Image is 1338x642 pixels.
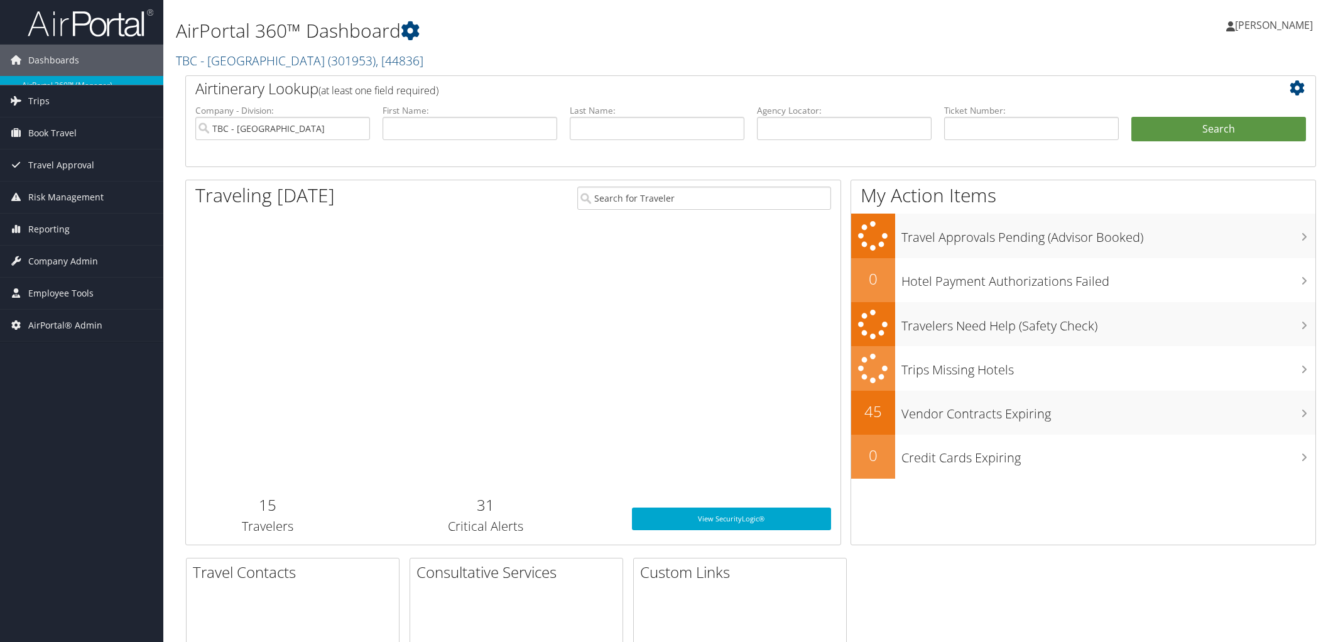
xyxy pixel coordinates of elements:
[1226,6,1325,44] a: [PERSON_NAME]
[193,562,399,583] h2: Travel Contacts
[901,266,1315,290] h3: Hotel Payment Authorizations Failed
[851,401,895,422] h2: 45
[851,258,1315,302] a: 0Hotel Payment Authorizations Failed
[195,104,370,117] label: Company - Division:
[901,443,1315,467] h3: Credit Cards Expiring
[195,518,340,535] h3: Travelers
[1235,18,1313,32] span: [PERSON_NAME]
[28,85,50,117] span: Trips
[632,508,831,530] a: View SecurityLogic®
[640,562,846,583] h2: Custom Links
[851,391,1315,435] a: 45Vendor Contracts Expiring
[851,302,1315,347] a: Travelers Need Help (Safety Check)
[851,214,1315,258] a: Travel Approvals Pending (Advisor Booked)
[318,84,438,97] span: (at least one field required)
[28,310,102,341] span: AirPortal® Admin
[944,104,1119,117] label: Ticket Number:
[176,52,423,69] a: TBC - [GEOGRAPHIC_DATA]
[176,18,942,44] h1: AirPortal 360™ Dashboard
[359,518,612,535] h3: Critical Alerts
[901,399,1315,423] h3: Vendor Contracts Expiring
[195,494,340,516] h2: 15
[851,445,895,466] h2: 0
[570,104,744,117] label: Last Name:
[28,246,98,277] span: Company Admin
[851,435,1315,479] a: 0Credit Cards Expiring
[901,311,1315,335] h3: Travelers Need Help (Safety Check)
[1131,117,1306,142] button: Search
[28,45,79,76] span: Dashboards
[577,187,831,210] input: Search for Traveler
[28,214,70,245] span: Reporting
[28,278,94,309] span: Employee Tools
[328,52,376,69] span: ( 301953 )
[901,222,1315,246] h3: Travel Approvals Pending (Advisor Booked)
[195,182,335,209] h1: Traveling [DATE]
[359,494,612,516] h2: 31
[851,346,1315,391] a: Trips Missing Hotels
[28,8,153,38] img: airportal-logo.png
[28,182,104,213] span: Risk Management
[851,182,1315,209] h1: My Action Items
[901,355,1315,379] h3: Trips Missing Hotels
[28,117,77,149] span: Book Travel
[195,78,1212,99] h2: Airtinerary Lookup
[383,104,557,117] label: First Name:
[416,562,623,583] h2: Consultative Services
[28,150,94,181] span: Travel Approval
[376,52,423,69] span: , [ 44836 ]
[851,268,895,290] h2: 0
[757,104,932,117] label: Agency Locator:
